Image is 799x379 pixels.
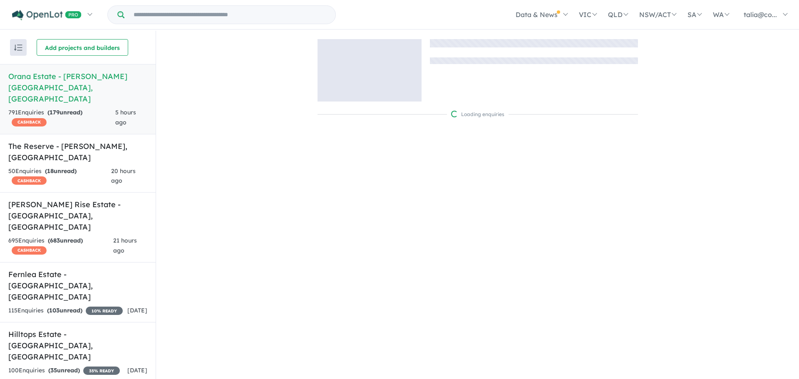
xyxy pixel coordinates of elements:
button: Add projects and builders [37,39,128,56]
span: 179 [50,109,60,116]
div: 791 Enquir ies [8,108,115,128]
span: talia@co... [744,10,777,19]
input: Try estate name, suburb, builder or developer [126,6,334,24]
img: Openlot PRO Logo White [12,10,82,20]
span: 103 [49,307,60,314]
span: [DATE] [127,307,147,314]
div: 50 Enquir ies [8,166,111,186]
span: [DATE] [127,367,147,374]
strong: ( unread) [45,167,77,175]
span: CASHBACK [12,118,47,126]
h5: Fernlea Estate - [GEOGRAPHIC_DATA] , [GEOGRAPHIC_DATA] [8,269,147,302]
span: 20 hours ago [111,167,136,185]
div: Loading enquiries [451,110,504,119]
span: 35 % READY [83,367,120,375]
strong: ( unread) [48,237,83,244]
span: CASHBACK [12,246,47,255]
span: 683 [50,237,60,244]
span: 21 hours ago [113,237,137,254]
span: 35 [50,367,57,374]
h5: [PERSON_NAME] Rise Estate - [GEOGRAPHIC_DATA] , [GEOGRAPHIC_DATA] [8,199,147,233]
span: 10 % READY [86,307,123,315]
div: 695 Enquir ies [8,236,113,256]
img: sort.svg [14,45,22,51]
strong: ( unread) [48,367,80,374]
h5: The Reserve - [PERSON_NAME] , [GEOGRAPHIC_DATA] [8,141,147,163]
span: 18 [47,167,54,175]
div: 115 Enquir ies [8,306,123,316]
span: CASHBACK [12,176,47,185]
strong: ( unread) [47,307,82,314]
div: 100 Enquir ies [8,366,120,376]
h5: Hilltops Estate - [GEOGRAPHIC_DATA] , [GEOGRAPHIC_DATA] [8,329,147,362]
strong: ( unread) [47,109,82,116]
span: 5 hours ago [115,109,136,126]
h5: Orana Estate - [PERSON_NAME][GEOGRAPHIC_DATA] , [GEOGRAPHIC_DATA] [8,71,147,104]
